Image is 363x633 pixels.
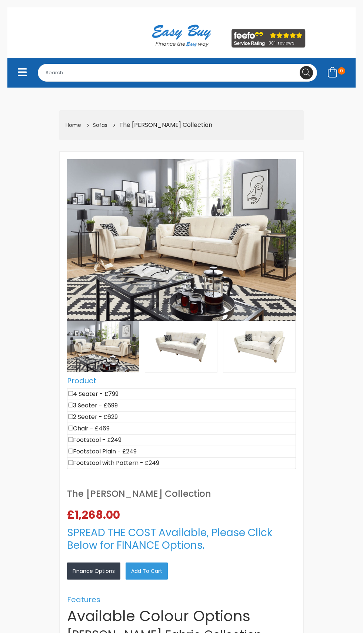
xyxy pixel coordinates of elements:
[67,376,296,385] h5: Product
[67,563,120,580] a: Finance Options
[67,509,123,521] span: £1,268.00
[67,607,296,625] h1: Available Colour Options
[67,434,296,446] li: Footstool - £249
[144,15,218,56] img: Easy Buy
[67,457,296,469] li: Footstool with Pattern - £249
[67,423,296,434] li: Chair - £469
[232,29,306,48] img: feefo_logo
[67,411,296,423] li: 2 Seater - £629
[13,65,32,81] button: Toggle navigation
[67,400,296,411] li: 3 Seater - £699
[67,595,296,604] h5: Features
[38,64,317,82] input: Search for...
[67,446,296,457] li: Footstool Plain - £249
[67,388,296,400] li: 4 Seater - £799
[110,119,213,131] li: The [PERSON_NAME] Collection
[338,67,345,75] span: 0
[126,563,168,580] a: Add to Cart
[67,489,296,498] h1: The [PERSON_NAME] Collection
[66,121,81,129] a: Home
[93,121,107,129] a: Sofas
[323,65,350,81] a: 0
[67,527,296,551] h3: SPREAD THE COST Available, Please Click Below for FINANCE Options.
